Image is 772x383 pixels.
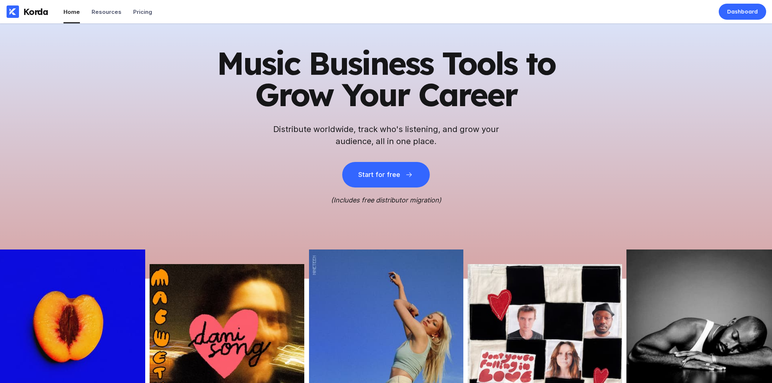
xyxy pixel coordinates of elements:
[727,8,758,15] div: Dashboard
[331,196,441,204] i: (Includes free distributor migration)
[342,162,430,187] button: Start for free
[207,47,565,110] h1: Music Business Tools to Grow Your Career
[23,6,48,17] div: Korda
[63,8,80,15] div: Home
[133,8,152,15] div: Pricing
[269,123,503,147] h2: Distribute worldwide, track who's listening, and grow your audience, all in one place.
[719,4,766,20] a: Dashboard
[92,8,121,15] div: Resources
[358,171,400,178] div: Start for free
